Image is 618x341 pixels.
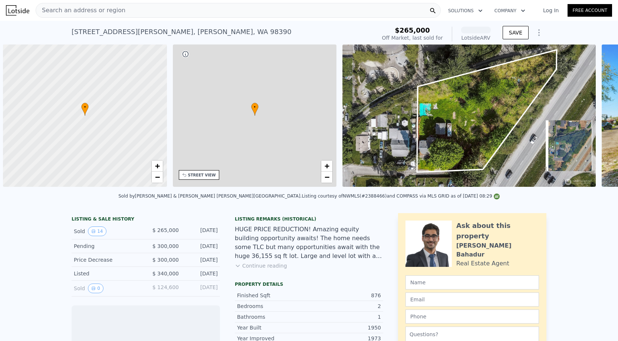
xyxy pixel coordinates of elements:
div: Listing courtesy of NWMLS (#2388466) and COMPASS via MLS GRID as of [DATE] 08:29 [302,193,499,199]
div: 876 [309,292,381,299]
div: [DATE] [185,226,218,236]
span: $265,000 [395,26,430,34]
span: + [155,161,160,170]
a: Zoom in [152,160,163,172]
span: $ 340,000 [152,271,179,277]
span: $ 300,000 [152,257,179,263]
div: [DATE] [185,256,218,264]
div: Listing Remarks (Historical) [235,216,383,222]
span: $ 265,000 [152,227,179,233]
div: Real Estate Agent [456,259,509,268]
input: Name [405,275,539,289]
img: Sale: 149630608 Parcel: 100426153 [342,44,596,187]
span: − [155,172,160,182]
div: 1 [309,313,381,321]
div: 1950 [309,324,381,331]
div: [PERSON_NAME] Bahadur [456,241,539,259]
div: Lotside ARV [461,34,491,42]
div: Sold [74,284,140,293]
div: Bathrooms [237,313,309,321]
a: Zoom in [321,160,332,172]
div: Ask about this property [456,221,539,241]
button: Company [489,4,531,17]
span: $ 124,600 [152,284,179,290]
span: + [325,161,329,170]
input: Email [405,292,539,307]
div: Off Market, last sold for [382,34,443,42]
input: Phone [405,309,539,324]
div: [DATE] [185,242,218,250]
div: Price Decrease [74,256,140,264]
div: [STREET_ADDRESS][PERSON_NAME] , [PERSON_NAME] , WA 98390 [72,27,292,37]
span: • [251,104,259,110]
img: Lotside [6,5,29,16]
span: Search an address or region [36,6,125,15]
button: SAVE [503,26,529,39]
div: Sold by [PERSON_NAME] & [PERSON_NAME] [PERSON_NAME][GEOGRAPHIC_DATA] . [118,193,302,199]
a: Zoom out [152,172,163,183]
a: Free Account [568,4,612,17]
div: Year Built [237,324,309,331]
div: Bedrooms [237,302,309,310]
button: Continue reading [235,262,287,269]
div: 2 [309,302,381,310]
img: NWMLS Logo [494,193,500,199]
div: Listed [74,270,140,277]
div: Finished Sqft [237,292,309,299]
span: − [325,172,329,182]
button: View historical data [88,226,106,236]
div: LISTING & SALE HISTORY [72,216,220,224]
span: $ 300,000 [152,243,179,249]
button: View historical data [88,284,103,293]
div: • [81,103,89,116]
div: • [251,103,259,116]
span: • [81,104,89,110]
div: Pending [74,242,140,250]
a: Zoom out [321,172,332,183]
div: Property details [235,281,383,287]
div: STREET VIEW [188,172,216,178]
div: HUGE PRICE REDUCTION! Amazing equity building opportunity awaits! The home needs some TLC but man... [235,225,383,261]
div: Sold [74,226,140,236]
button: Show Options [532,25,546,40]
div: [DATE] [185,284,218,293]
button: Solutions [442,4,489,17]
div: [DATE] [185,270,218,277]
a: Log In [534,7,568,14]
